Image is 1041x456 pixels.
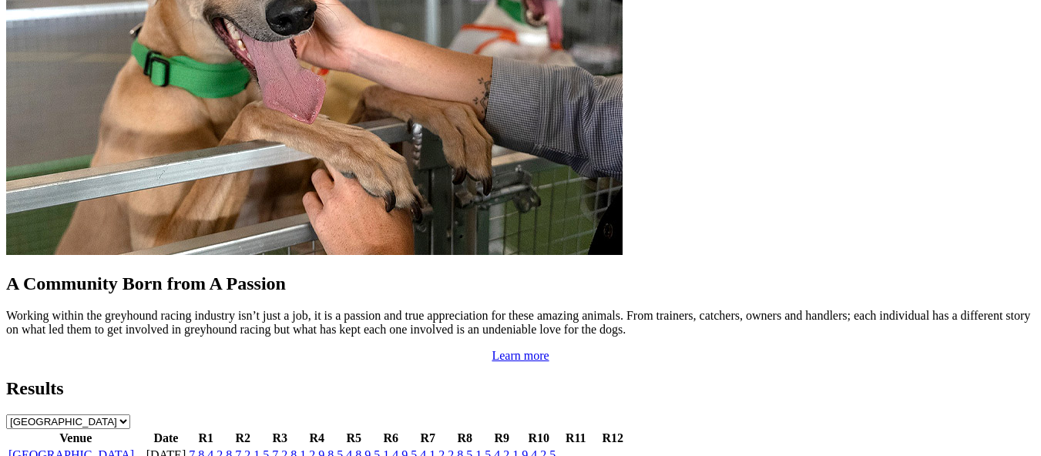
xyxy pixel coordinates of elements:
th: R2 [225,431,260,446]
th: R5 [336,431,371,446]
p: Working within the greyhound racing industry isn’t just a job, it is a passion and true appreciat... [6,309,1035,337]
th: Venue [8,431,144,446]
th: R7 [410,431,445,446]
h2: A Community Born from A Passion [6,273,1035,294]
a: Learn more [492,349,549,362]
th: R9 [484,431,519,446]
h2: Results [6,378,1035,399]
th: R1 [188,431,223,446]
th: R12 [595,431,630,446]
th: R11 [558,431,593,446]
th: R3 [262,431,297,446]
th: R6 [373,431,408,446]
th: R8 [447,431,482,446]
th: Date [146,431,187,446]
th: R10 [521,431,556,446]
th: R4 [299,431,334,446]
